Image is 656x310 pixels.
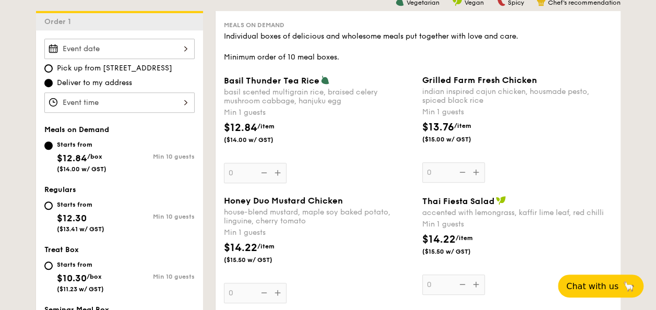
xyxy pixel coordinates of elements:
span: Meals on Demand [224,21,284,29]
div: Min 1 guests [422,219,612,230]
span: /item [257,243,275,250]
input: Event time [44,92,195,113]
span: Treat Box [44,245,79,254]
input: Starts from$12.30($13.41 w/ GST)Min 10 guests [44,201,53,210]
img: icon-vegetarian.fe4039eb.svg [320,75,330,85]
div: Min 10 guests [120,213,195,220]
div: indian inspired cajun chicken, housmade pesto, spiced black rice [422,87,612,105]
div: Min 10 guests [120,153,195,160]
span: Regulars [44,185,76,194]
span: /item [454,122,471,129]
span: /item [456,234,473,242]
div: Starts from [57,260,104,269]
span: Deliver to my address [57,78,132,88]
div: Min 1 guests [224,108,414,118]
div: Min 10 guests [120,273,195,280]
span: $12.30 [57,212,87,224]
div: house-blend mustard, maple soy baked potato, linguine, cherry tomato [224,208,414,225]
span: /item [257,123,275,130]
span: $10.30 [57,272,87,284]
span: Honey Duo Mustard Chicken [224,196,343,206]
button: Chat with us🦙 [558,275,643,297]
span: /box [87,153,102,160]
div: Starts from [57,200,104,209]
input: Starts from$10.30/box($11.23 w/ GST)Min 10 guests [44,261,53,270]
span: /box [87,273,102,280]
div: Starts from [57,140,106,149]
div: accented with lemongrass, kaffir lime leaf, red chilli [422,208,612,217]
span: Meals on Demand [44,125,109,134]
span: Thai Fiesta Salad [422,196,495,206]
span: $14.22 [422,233,456,246]
div: Individual boxes of delicious and wholesome meals put together with love and care. Minimum order ... [224,31,612,63]
span: Chat with us [566,281,618,291]
span: Basil Thunder Tea Rice [224,76,319,86]
input: Starts from$12.84/box($14.00 w/ GST)Min 10 guests [44,141,53,150]
span: ($15.50 w/ GST) [422,247,493,256]
span: $14.22 [224,242,257,254]
span: ($15.50 w/ GST) [224,256,295,264]
span: Order 1 [44,17,75,26]
input: Pick up from [STREET_ADDRESS] [44,64,53,73]
span: $12.84 [224,122,257,134]
div: basil scented multigrain rice, braised celery mushroom cabbage, hanjuku egg [224,88,414,105]
span: ($15.00 w/ GST) [422,135,493,144]
input: Deliver to my address [44,79,53,87]
span: $12.84 [57,152,87,164]
span: 🦙 [623,280,635,292]
img: icon-vegan.f8ff3823.svg [496,196,506,205]
span: ($14.00 w/ GST) [224,136,295,144]
span: ($11.23 w/ GST) [57,285,104,293]
span: Pick up from [STREET_ADDRESS] [57,63,172,74]
span: ($13.41 w/ GST) [57,225,104,233]
span: ($14.00 w/ GST) [57,165,106,173]
span: Grilled Farm Fresh Chicken [422,75,537,85]
div: Min 1 guests [224,228,414,238]
span: $13.76 [422,121,454,134]
input: Event date [44,39,195,59]
div: Min 1 guests [422,107,612,117]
